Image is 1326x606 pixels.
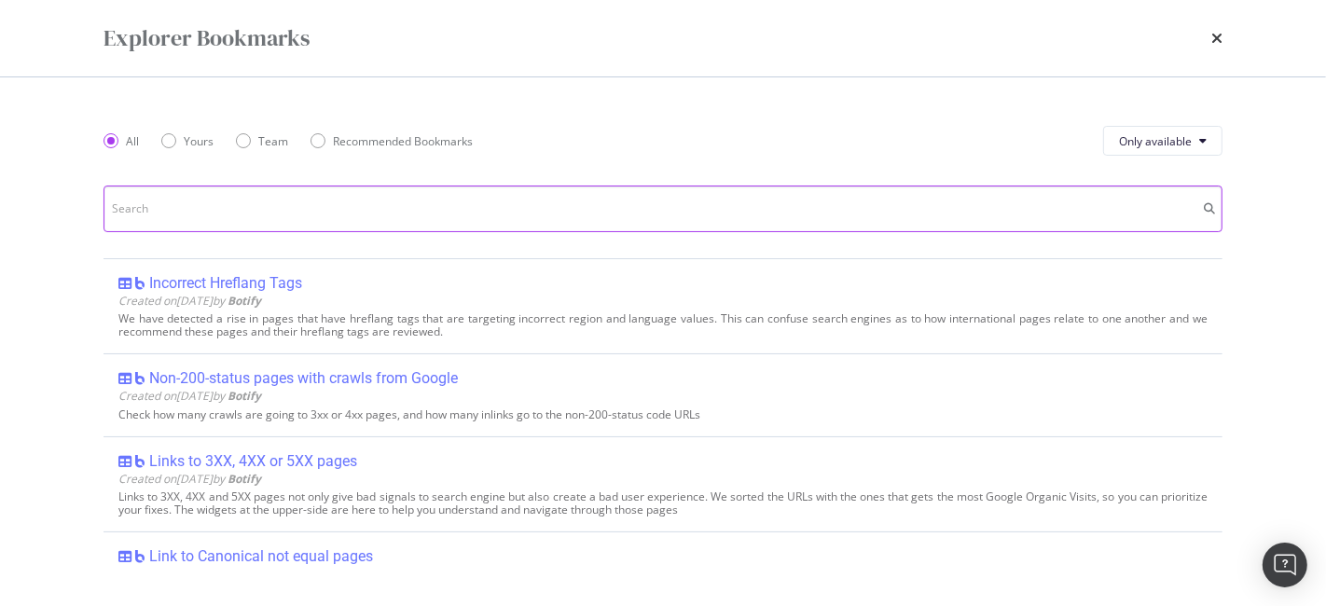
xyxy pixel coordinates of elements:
[104,186,1222,232] input: Search
[104,22,310,54] div: Explorer Bookmarks
[149,369,458,388] div: Non-200-status pages with crawls from Google
[333,133,473,149] div: Recommended Bookmarks
[118,490,1208,516] div: Links to 3XX, 4XX and 5XX pages not only give bad signals to search engine but also create a bad ...
[236,133,288,149] div: Team
[228,471,261,487] b: Botify
[104,133,139,149] div: All
[228,293,261,309] b: Botify
[311,133,473,149] div: Recommended Bookmarks
[258,133,288,149] div: Team
[161,133,214,149] div: Yours
[149,452,357,471] div: Links to 3XX, 4XX or 5XX pages
[149,274,302,293] div: Incorrect Hreflang Tags
[228,388,261,404] b: Botify
[118,388,261,404] span: Created on [DATE] by
[1263,543,1307,587] div: Open Intercom Messenger
[184,133,214,149] div: Yours
[1119,133,1192,149] span: Only available
[118,471,261,487] span: Created on [DATE] by
[118,408,1208,421] div: Check how many crawls are going to 3xx or 4xx pages, and how many inlinks go to the non-200-statu...
[149,547,373,566] div: Link to Canonical not equal pages
[1211,22,1222,54] div: times
[228,566,261,582] b: Botify
[118,293,261,309] span: Created on [DATE] by
[1103,126,1222,156] button: Only available
[126,133,139,149] div: All
[118,566,261,582] span: Created on [DATE] by
[118,312,1208,338] div: We have detected a rise in pages that have hreflang tags that are targeting incorrect region and ...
